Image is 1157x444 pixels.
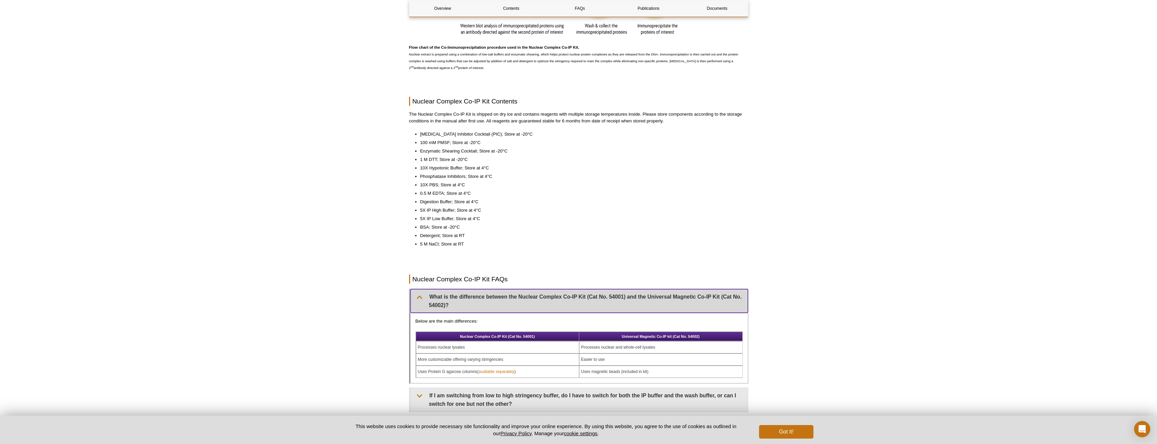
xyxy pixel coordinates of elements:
[409,45,579,49] span: Flow chart of the Co-Immunoprecipitation procedure used in the Nuclear Complex Co-IP Kit.
[420,190,741,197] li: 0.5 M EDTA; Store at 4°C
[500,430,531,436] a: Privacy Policy
[455,65,458,68] sup: nd
[420,173,741,180] li: Phosphatase Inhibitors; Store at 4°C
[615,0,682,17] a: Publications
[409,0,476,17] a: Overview
[420,207,741,214] li: 5X IP High Buffer; Store at 4°C
[416,341,579,353] td: Processes nuclear lysates
[479,368,514,375] a: available separately
[410,388,748,412] summary: If I am switching from low to high stringency buffer, do I have to switch for both the IP buffer ...
[409,97,748,106] h2: Nuclear Complex Co-IP Kit Contents
[416,332,579,341] th: Nuclear Complex Co-IP Kit (Cat No. 54001)
[420,241,741,248] li: 5 M NaCl; Store at RT
[420,182,741,188] li: 10X PBS; Store at 4°C
[420,165,741,171] li: 10X Hypotonic Buffer; Store at 4°C
[416,318,743,325] p: Below are the main differences:
[416,353,579,366] td: More customizable offering varying stringencies
[411,65,414,68] sup: nd
[420,156,741,163] li: 1 M DTT; Store at -20°C
[1134,421,1150,437] div: Open Intercom Messenger
[759,425,813,439] button: Got it!
[420,224,741,231] li: BSA; Store at -20°C
[409,111,748,124] p: The Nuclear Complex Co-IP Kit is shipped on dry ice and contains reagents with multiple storage t...
[579,332,743,341] th: Universal Magnetic Co-IP kit (Cat No. 54002)
[409,44,748,71] p: Nuclear extract is prepared using a combination of low-salt buffers and enzymatic shearing, which...
[420,198,741,205] li: Digestion Buffer; Store at 4°C
[579,366,743,378] td: Uses magnetic beads (included in kit)
[684,0,750,17] a: Documents
[579,353,743,366] td: Easier to use
[547,0,613,17] a: FAQs
[579,341,743,353] td: Processes nuclear and whole-cell lysates
[420,232,741,239] li: Detergent; Store at RT
[477,369,516,374] nobr: ( )
[420,215,741,222] li: 5X IP Low Buffer; Store at 4°C
[420,139,741,146] li: 100 mM PMSF; Store at -20°C
[420,131,741,138] li: [MEDICAL_DATA] Inhibitor Cocktail (PIC); Store at -20°C
[409,275,748,284] h2: Nuclear Complex Co-IP Kit FAQs
[564,430,597,436] button: cookie settings
[410,289,748,313] summary: What is the difference between the Nuclear Complex Co-IP Kit (Cat No. 54001) and the Universal Ma...
[478,0,545,17] a: Contents
[420,148,741,155] li: Enzymatic Shearing Cocktail; Store at -20°C
[344,423,748,437] p: This website uses cookies to provide necessary site functionality and improve your online experie...
[416,366,579,378] td: Uses Protein G agarose columns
